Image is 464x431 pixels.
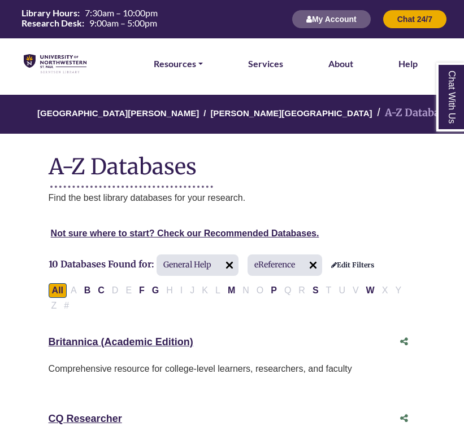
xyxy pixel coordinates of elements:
a: Britannica (Academic Edition) [49,336,193,348]
a: My Account [292,14,371,24]
div: Alpha-list to filter by first letter of database name [49,285,406,310]
button: Filter Results M [224,283,238,298]
p: Find the best library databases for your research. [49,191,416,205]
button: Filter Results S [309,283,322,298]
button: Filter Results B [81,283,94,298]
p: Comprehensive resource for college-level learners, researchers, and faculty [49,362,416,376]
table: Hours Today [17,8,162,28]
button: Share this database [393,408,415,429]
button: Share this database [393,331,415,353]
img: library_home [24,54,86,74]
th: Library Hours: [17,8,80,18]
th: Research Desk: [17,18,85,28]
a: [PERSON_NAME][GEOGRAPHIC_DATA] [210,107,372,118]
a: [GEOGRAPHIC_DATA][PERSON_NAME] [37,107,199,118]
a: Help [398,56,418,71]
a: Edit Filters [331,261,374,269]
a: Resources [154,56,203,71]
button: My Account [292,10,371,29]
span: 7:30am – 10:00pm [85,8,158,17]
span: 10 Databases Found for: [49,258,154,270]
button: Filter Results C [94,283,108,298]
span: eReference [248,254,322,276]
span: General Help [157,254,238,276]
img: arr097.svg [304,256,322,274]
h1: A-Z Databases [49,145,416,179]
a: Services [248,56,283,71]
a: Not sure where to start? Check our Recommended Databases. [51,228,319,238]
nav: breadcrumb [49,95,416,134]
button: All [49,283,67,298]
a: Chat 24/7 [383,14,447,24]
a: Hours Today [17,8,162,30]
button: Filter Results W [363,283,378,298]
li: A-Z Databases [372,105,456,121]
a: About [328,56,353,71]
button: Filter Results G [149,283,162,298]
button: Filter Results F [136,283,148,298]
span: 9:00am – 5:00pm [89,19,157,28]
img: arr097.svg [220,256,238,274]
button: Filter Results P [267,283,280,298]
button: Chat 24/7 [383,10,447,29]
a: CQ Researcher [49,413,122,424]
